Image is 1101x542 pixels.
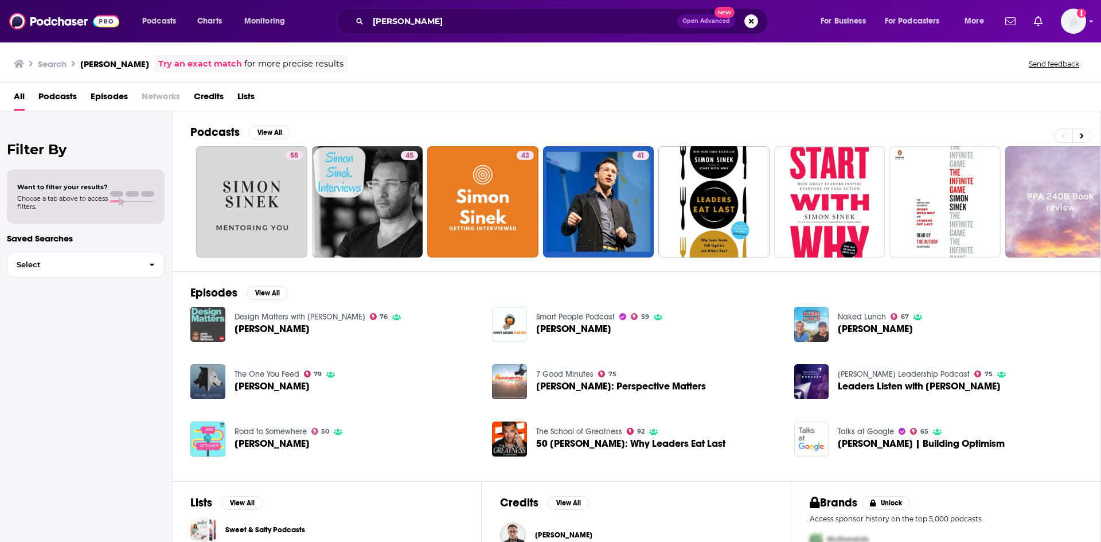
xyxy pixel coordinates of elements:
[838,324,913,334] a: Simon Sinek
[311,428,330,435] a: 50
[492,422,527,457] img: 50 Simon Sinek: Why Leaders Eat Last
[9,10,119,32] img: Podchaser - Follow, Share and Rate Podcasts
[838,312,886,322] a: Naked Lunch
[500,496,538,510] h2: Credits
[38,59,67,69] h3: Search
[794,422,829,457] img: Simon Sinek | Building Optimism
[1001,11,1020,31] a: Show notifications dropdown
[838,381,1001,391] a: Leaders Listen with Simon Sinek
[370,313,388,320] a: 76
[158,57,242,71] a: Try an exact match
[633,151,649,160] a: 41
[794,307,829,342] img: Simon Sinek
[500,496,589,510] a: CreditsView All
[838,381,1001,391] span: Leaders Listen with [PERSON_NAME]
[838,324,913,334] span: [PERSON_NAME]
[314,372,322,377] span: 79
[7,233,165,244] p: Saved Searches
[677,14,735,28] button: Open AdvancedNew
[492,307,527,342] img: Simon Sinek
[235,381,310,391] span: [PERSON_NAME]
[80,59,149,69] h3: [PERSON_NAME]
[891,313,909,320] a: 67
[536,439,725,449] a: 50 Simon Sinek: Why Leaders Eat Last
[190,422,225,457] img: Simon Sinek
[312,146,423,258] a: 45
[249,126,290,139] button: View All
[813,12,880,30] button: open menu
[405,150,413,162] span: 45
[536,427,622,436] a: The School of Greatness
[641,314,649,319] span: 59
[974,371,993,377] a: 75
[368,12,677,30] input: Search podcasts, credits, & more...
[14,87,25,111] a: All
[910,428,928,435] a: 65
[821,13,866,29] span: For Business
[543,146,654,258] a: 41
[492,364,527,399] img: Simon Sinek: Perspective Matters
[956,12,998,30] button: open menu
[810,496,857,510] h2: Brands
[190,364,225,399] img: Simon Sinek
[548,496,589,510] button: View All
[838,369,970,379] a: Maxwell Leadership Podcast
[1025,59,1083,69] button: Send feedback
[197,13,222,29] span: Charts
[7,141,165,158] h2: Filter By
[7,261,140,268] span: Select
[17,194,108,210] span: Choose a tab above to access filters.
[235,439,310,449] a: Simon Sinek
[235,381,310,391] a: Simon Sinek
[536,381,706,391] span: [PERSON_NAME]: Perspective Matters
[517,151,534,160] a: 43
[190,496,212,510] h2: Lists
[1061,9,1086,34] span: Logged in as GregKubie
[380,314,388,319] span: 76
[901,314,909,319] span: 67
[536,324,611,334] a: Simon Sinek
[321,429,329,434] span: 50
[221,496,263,510] button: View All
[862,496,911,510] button: Unlock
[142,87,180,111] span: Networks
[190,307,225,342] img: Simon Sinek
[38,87,77,111] span: Podcasts
[235,324,310,334] span: [PERSON_NAME]
[427,146,538,258] a: 43
[598,371,616,377] a: 75
[536,381,706,391] a: Simon Sinek: Perspective Matters
[17,183,108,191] span: Want to filter your results?
[190,286,288,300] a: EpisodesView All
[536,324,611,334] span: [PERSON_NAME]
[631,313,649,320] a: 59
[194,87,224,111] a: Credits
[7,252,165,278] button: Select
[627,428,645,435] a: 92
[536,369,594,379] a: 7 Good Minutes
[91,87,128,111] a: Episodes
[235,439,310,449] span: [PERSON_NAME]
[838,427,894,436] a: Talks at Google
[637,150,645,162] span: 41
[190,286,237,300] h2: Episodes
[190,125,240,139] h2: Podcasts
[985,372,993,377] span: 75
[521,150,529,162] span: 43
[237,87,255,111] a: Lists
[286,151,303,160] a: 55
[225,524,305,536] a: Sweet & Salty Podcasts
[142,13,176,29] span: Podcasts
[348,8,779,34] div: Search podcasts, credits, & more...
[794,364,829,399] a: Leaders Listen with Simon Sinek
[536,312,615,322] a: Smart People Podcast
